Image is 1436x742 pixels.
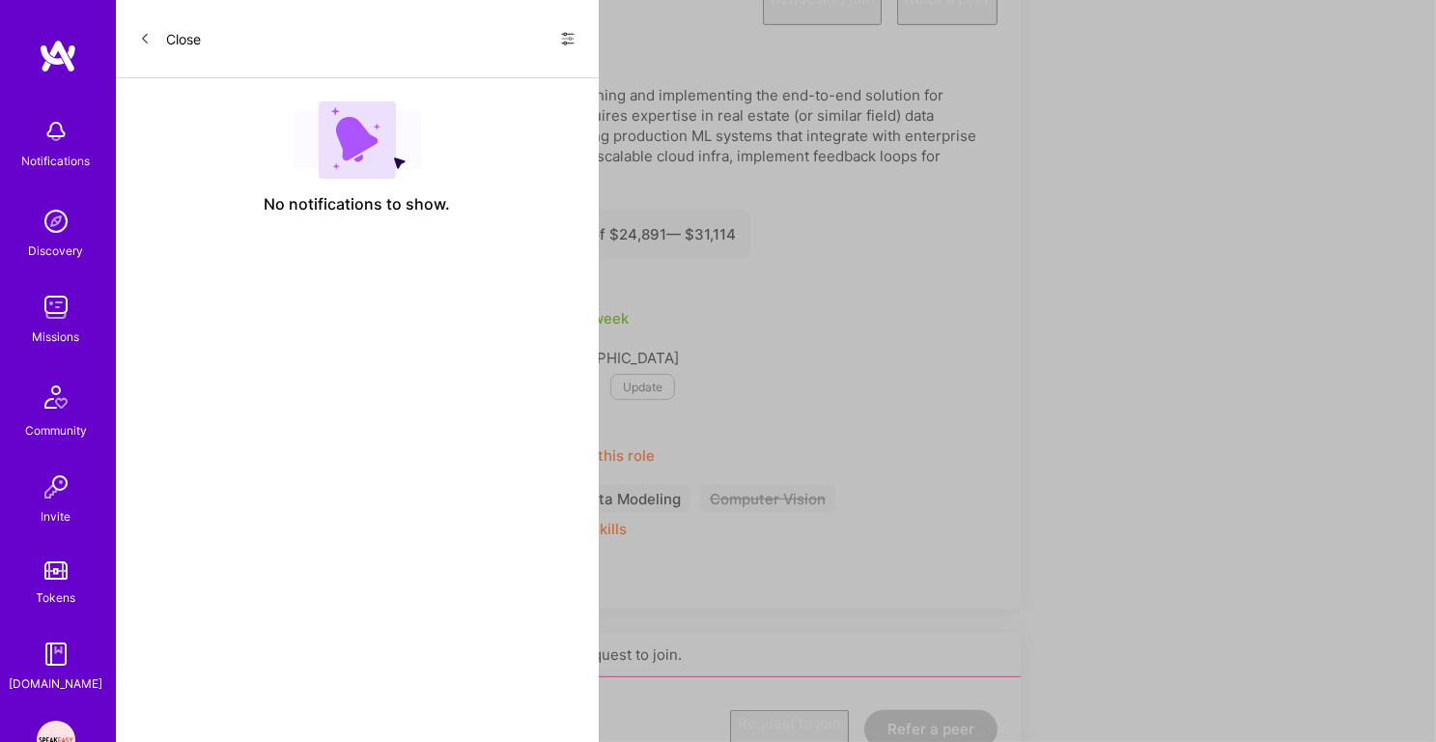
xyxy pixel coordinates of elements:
div: Tokens [37,587,76,608]
button: Close [139,23,201,54]
img: Invite [37,468,75,506]
img: teamwork [37,288,75,327]
span: No notifications to show. [265,194,451,214]
img: guide book [37,635,75,673]
img: discovery [37,202,75,241]
div: Missions [33,327,80,347]
img: tokens [44,561,68,580]
div: Invite [42,506,71,527]
img: bell [37,112,75,151]
div: [DOMAIN_NAME] [10,673,103,694]
img: Community [33,374,79,420]
div: Notifications [22,151,91,171]
div: Discovery [29,241,84,261]
div: Community [25,420,87,441]
img: empty [294,101,421,179]
img: logo [39,39,77,73]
